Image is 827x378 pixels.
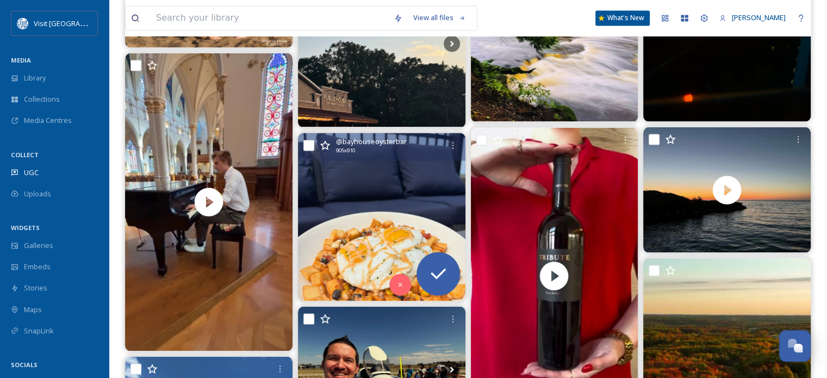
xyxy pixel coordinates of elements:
[24,73,46,83] span: Library
[643,127,811,252] img: thumbnail
[24,326,54,336] span: SnapLink
[11,224,40,232] span: WIDGETS
[336,136,407,146] span: @ bayhouseoysterbar
[732,13,786,22] span: [PERSON_NAME]
[24,305,42,315] span: Maps
[24,283,47,293] span: Stories
[336,146,355,154] span: 905 x 910
[17,18,28,29] img: download%20%281%29.png
[11,151,39,159] span: COLLECT
[643,127,811,252] video: See you soon enough. #eriepa #steelhead #okuma #seaguarfluorocarbon
[24,115,72,126] span: Media Centres
[24,168,39,178] span: UGC
[11,361,38,369] span: SOCIALS
[298,133,465,301] img: Brunch would certainly start your weekend off right 😉 Southwest Bowl #bayhouse #bayhouseoysterbar...
[11,56,31,64] span: MEDIA
[408,7,471,28] a: View all files
[151,6,388,30] input: Search your library
[24,262,51,272] span: Embeds
[34,18,118,28] span: Visit [GEOGRAPHIC_DATA]
[125,53,293,351] video: Found this beautiful piano at Erie Cathedral! #organ #church #kirche #churchorgan #organistsofins...
[24,189,51,199] span: Uploads
[714,7,791,28] a: [PERSON_NAME]
[24,240,53,251] span: Galleries
[24,94,60,104] span: Collections
[595,10,650,26] a: What's New
[779,330,811,362] button: Open Chat
[125,53,293,351] img: thumbnail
